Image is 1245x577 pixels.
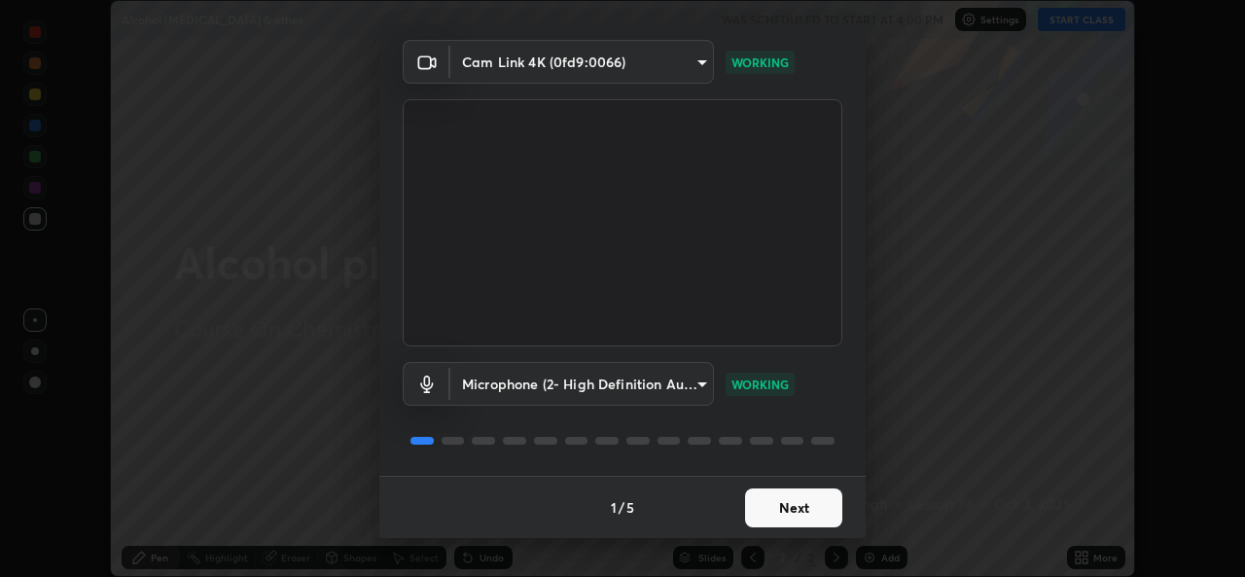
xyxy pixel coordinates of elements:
button: Next [745,488,842,527]
p: WORKING [731,376,789,393]
h4: / [619,497,624,518]
div: Cam Link 4K (0fd9:0066) [450,40,714,84]
p: WORKING [731,54,789,71]
h4: 1 [611,497,617,518]
div: Cam Link 4K (0fd9:0066) [450,362,714,406]
h4: 5 [626,497,634,518]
